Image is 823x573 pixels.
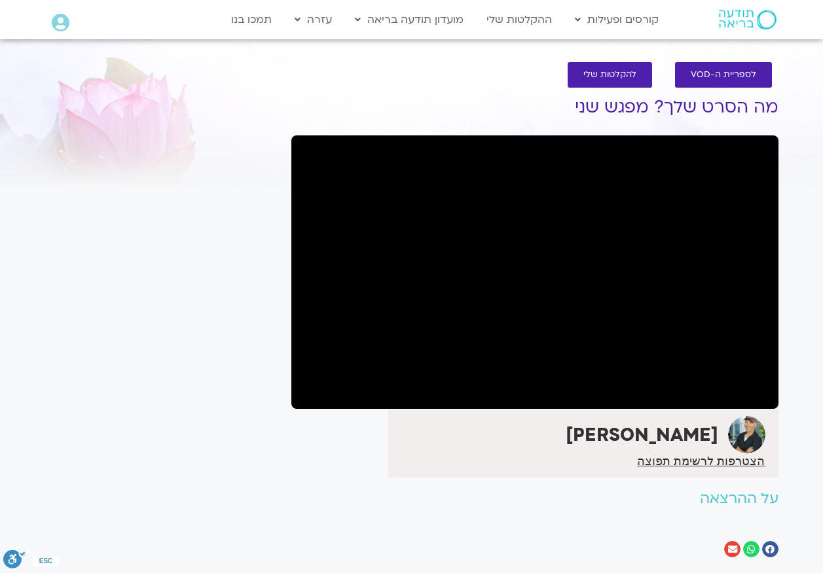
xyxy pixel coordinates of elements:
h1: מה הסרט שלך? מפגש שני [291,97,778,117]
a: עזרה [288,7,338,32]
img: תודעה בריאה [719,10,777,29]
a: תמכו בנו [225,7,278,32]
a: הצטרפות לרשימת תפוצה [637,455,765,467]
a: לספריית ה-VOD [675,62,772,88]
a: ההקלטות שלי [480,7,558,32]
span: לספריית ה-VOD [691,70,756,80]
img: ג'יוואן ארי בוסתן [728,416,765,453]
h2: על ההרצאה [291,491,778,507]
a: להקלטות שלי [568,62,652,88]
a: מועדון תודעה בריאה [348,7,470,32]
a: קורסים ופעילות [568,7,665,32]
span: להקלטות שלי [583,70,636,80]
strong: [PERSON_NAME] [566,423,718,447]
